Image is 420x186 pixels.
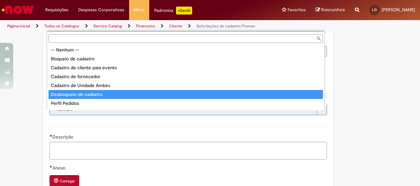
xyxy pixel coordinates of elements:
div: Cadastro de fornecedor [49,72,323,81]
div: Perfil Pedidos [49,99,323,108]
div: Bloqueio de cadastro [49,54,323,63]
ul: Tipo de solicitação [47,44,324,110]
div: -- Nenhum -- [49,46,323,54]
div: Cadastro de Unidade Ambev [49,81,323,90]
div: Reativação de Cadastro de Clientes Promax [49,108,323,117]
div: Desbloqueio de cadastro [49,90,323,99]
div: Cadastro de cliente para evento [49,63,323,72]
